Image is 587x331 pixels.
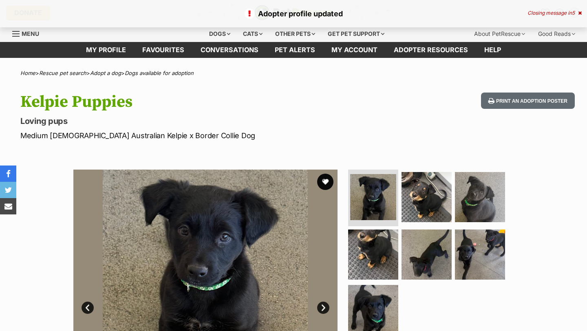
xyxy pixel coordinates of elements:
div: Good Reads [532,26,581,42]
a: Home [20,70,35,76]
div: Get pet support [322,26,390,42]
a: Prev [82,302,94,314]
img: Photo of Kelpie Puppies [402,172,452,222]
button: Print an adoption poster [481,93,575,109]
a: My account [323,42,386,58]
img: Photo of Kelpie Puppies [350,174,396,220]
a: Next [317,302,329,314]
a: Adopt a dog [90,70,121,76]
a: Dogs available for adoption [125,70,194,76]
a: conversations [192,42,267,58]
button: favourite [317,174,333,190]
a: Help [476,42,509,58]
h1: Kelpie Puppies [20,93,358,111]
a: Adopter resources [386,42,476,58]
a: Pet alerts [267,42,323,58]
img: Photo of Kelpie Puppies [348,229,398,280]
div: About PetRescue [468,26,531,42]
div: Closing message in [527,10,582,16]
p: Adopter profile updated [8,8,579,19]
div: Dogs [203,26,236,42]
a: Favourites [134,42,192,58]
div: Other pets [269,26,321,42]
img: Photo of Kelpie Puppies [455,172,505,222]
a: Rescue pet search [39,70,86,76]
span: Menu [22,30,39,37]
span: 5 [572,10,575,16]
img: Photo of Kelpie Puppies [402,229,452,280]
a: Menu [12,26,45,40]
img: Photo of Kelpie Puppies [455,229,505,280]
a: My profile [78,42,134,58]
div: Cats [237,26,268,42]
p: Loving pups [20,115,358,127]
p: Medium [DEMOGRAPHIC_DATA] Australian Kelpie x Border Collie Dog [20,130,358,141]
